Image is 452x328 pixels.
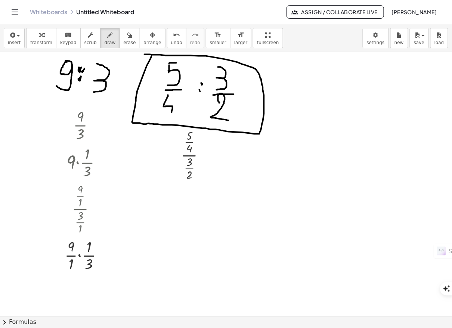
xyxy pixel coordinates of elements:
[171,40,182,45] span: undo
[394,40,404,45] span: new
[192,31,199,40] i: redo
[214,31,222,40] i: format_size
[186,28,204,48] button: redoredo
[253,28,283,48] button: fullscreen
[56,28,81,48] button: keyboardkeypad
[8,40,21,45] span: insert
[173,31,180,40] i: undo
[100,28,120,48] button: draw
[386,5,443,19] button: [PERSON_NAME]
[363,28,389,48] button: settings
[391,9,437,15] span: [PERSON_NAME]
[287,5,384,19] button: Assign / Collaborate Live
[30,40,52,45] span: transform
[4,28,25,48] button: insert
[434,40,444,45] span: load
[293,9,378,15] span: Assign / Collaborate Live
[414,40,424,45] span: save
[367,40,385,45] span: settings
[206,28,230,48] button: format_sizesmaller
[167,28,186,48] button: undoundo
[144,40,161,45] span: arrange
[237,31,244,40] i: format_size
[234,40,247,45] span: larger
[190,40,200,45] span: redo
[140,28,165,48] button: arrange
[80,28,101,48] button: scrub
[257,40,279,45] span: fullscreen
[410,28,429,48] button: save
[105,40,116,45] span: draw
[26,28,56,48] button: transform
[123,40,136,45] span: erase
[60,40,77,45] span: keypad
[30,8,67,16] a: Whiteboards
[230,28,251,48] button: format_sizelarger
[65,31,72,40] i: keyboard
[430,28,448,48] button: load
[390,28,408,48] button: new
[9,6,21,18] button: Toggle navigation
[210,40,226,45] span: smaller
[84,40,97,45] span: scrub
[119,28,140,48] button: erase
